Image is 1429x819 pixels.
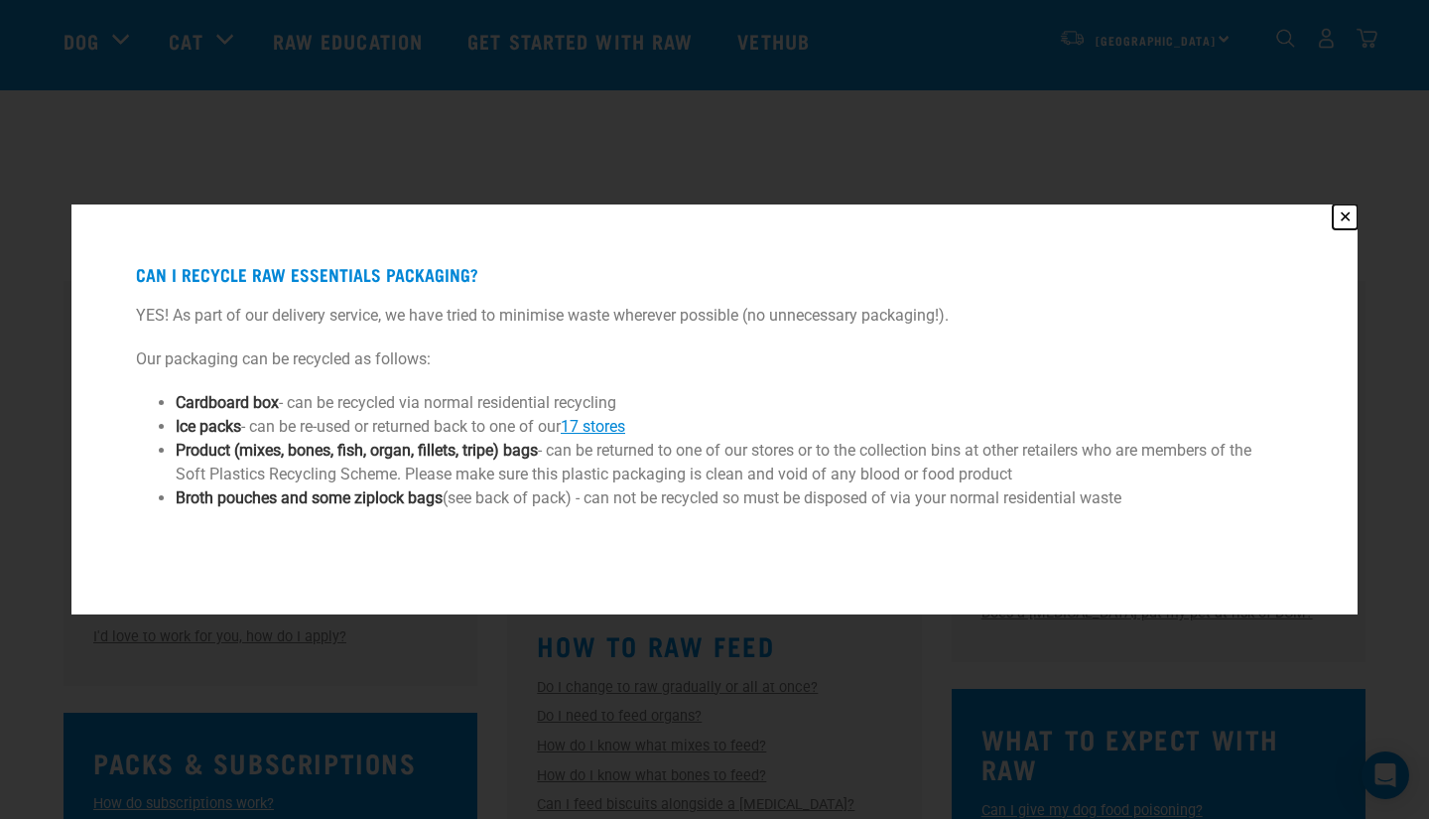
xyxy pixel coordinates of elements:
[1333,205,1358,229] button: Close
[176,391,1253,415] li: - can be recycled via normal residential recycling
[176,417,241,436] strong: Ice packs
[136,347,1293,371] p: Our packaging can be recycled as follows:
[176,393,279,412] strong: Cardboard box
[176,441,538,460] strong: Product (mixes, bones, fish, organ, fillets, tripe) bags
[176,488,443,507] strong: Broth pouches and some ziplock bags
[176,439,1253,486] li: - can be returned to one of our stores or to the collection bins at other retailers who are membe...
[561,417,625,436] a: 17 stores
[176,486,1253,510] li: (see back of pack) - can not be recycled so must be disposed of via your normal residential waste
[136,304,1293,328] p: YES! As part of our delivery service, we have tried to minimise waste wherever possible (no unnec...
[176,415,1253,439] li: - can be re-used or returned back to one of our
[136,265,1293,285] h4: Can I recycle Raw Essentials packaging?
